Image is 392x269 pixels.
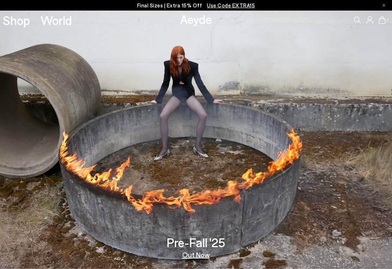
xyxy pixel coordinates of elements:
h3: Pre-Fall '25 [167,236,225,249]
a: 0 [379,16,386,24]
p: Final Sizes | Extra 15% Off [137,1,255,10]
span: 0 [386,18,389,22]
a: Out Now [182,251,210,258]
a: World [41,14,72,26]
span: Navigate to /collections/ss25-final-sizes [207,2,255,8]
a: Aeyde [180,12,212,26]
a: Shop [3,14,30,26]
